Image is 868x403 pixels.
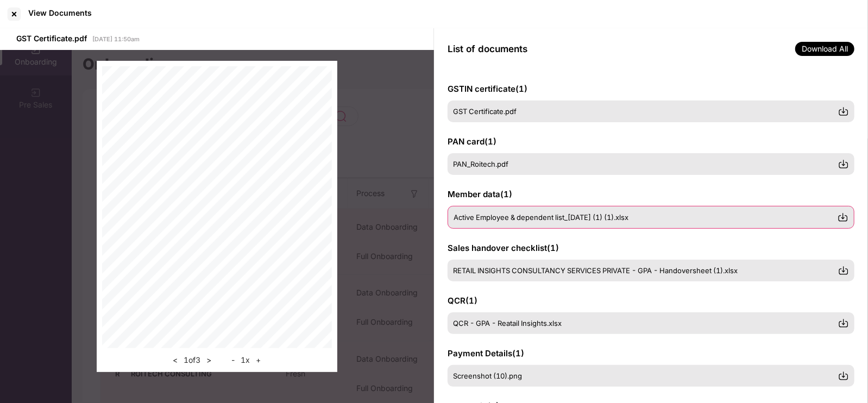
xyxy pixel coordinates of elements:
img: svg+xml;base64,PHN2ZyBpZD0iRG93bmxvYWQtMzJ4MzIiIHhtbG5zPSJodHRwOi8vd3d3LnczLm9yZy8yMDAwL3N2ZyIgd2... [838,159,849,169]
span: List of documents [448,43,527,54]
img: svg+xml;base64,PHN2ZyBpZD0iRG93bmxvYWQtMzJ4MzIiIHhtbG5zPSJodHRwOi8vd3d3LnczLm9yZy8yMDAwL3N2ZyIgd2... [838,212,848,223]
div: 1 x [228,354,264,367]
span: GST Certificate.pdf [16,34,87,43]
span: Payment Details ( 1 ) [448,348,524,358]
span: Sales handover checklist ( 1 ) [448,243,559,253]
span: Download All [795,42,854,56]
span: Member data ( 1 ) [448,189,512,199]
img: svg+xml;base64,PHN2ZyBpZD0iRG93bmxvYWQtMzJ4MzIiIHhtbG5zPSJodHRwOi8vd3d3LnczLm9yZy8yMDAwL3N2ZyIgd2... [838,318,849,329]
div: View Documents [28,8,92,17]
button: < [169,354,181,367]
span: QCR - GPA - Reatail Insights.xlsx [453,319,562,328]
button: + [253,354,264,367]
button: - [228,354,238,367]
span: PAN card ( 1 ) [448,136,496,147]
span: [DATE] 11:50am [92,35,140,43]
img: svg+xml;base64,PHN2ZyBpZD0iRG93bmxvYWQtMzJ4MzIiIHhtbG5zPSJodHRwOi8vd3d3LnczLm9yZy8yMDAwL3N2ZyIgd2... [838,265,849,276]
span: GSTIN certificate ( 1 ) [448,84,527,94]
span: PAN_Roitech.pdf [453,160,508,168]
span: RETAIL INSIGHTS CONSULTANCY SERVICES PRIVATE - GPA - Handoversheet (1).xlsx [453,266,738,275]
span: QCR ( 1 ) [448,295,477,306]
span: GST Certificate.pdf [453,107,517,116]
button: > [203,354,215,367]
img: svg+xml;base64,PHN2ZyBpZD0iRG93bmxvYWQtMzJ4MzIiIHhtbG5zPSJodHRwOi8vd3d3LnczLm9yZy8yMDAwL3N2ZyIgd2... [838,370,849,381]
span: Active Employee & dependent list_[DATE] (1) (1).xlsx [454,213,628,222]
img: svg+xml;base64,PHN2ZyBpZD0iRG93bmxvYWQtMzJ4MzIiIHhtbG5zPSJodHRwOi8vd3d3LnczLm9yZy8yMDAwL3N2ZyIgd2... [838,106,849,117]
div: 1 of 3 [169,354,215,367]
span: Screenshot (10).png [453,371,522,380]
